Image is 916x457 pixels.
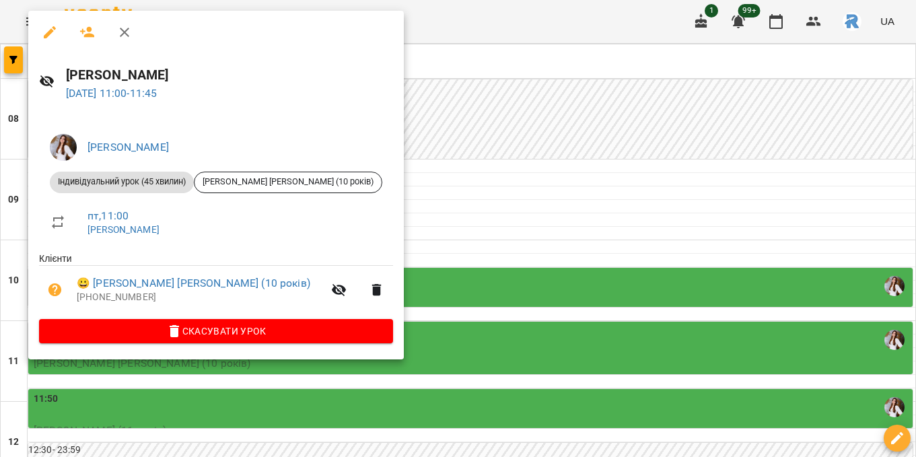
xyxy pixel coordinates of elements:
span: Скасувати Урок [50,323,382,339]
a: 😀 [PERSON_NAME] [PERSON_NAME] (10 років) [77,275,310,291]
p: [PHONE_NUMBER] [77,291,323,304]
h6: [PERSON_NAME] [66,65,393,85]
a: [PERSON_NAME] [87,141,169,153]
div: [PERSON_NAME] [PERSON_NAME] (10 років) [194,172,382,193]
button: Візит ще не сплачено. Додати оплату? [39,274,71,306]
a: [PERSON_NAME] [87,224,160,235]
button: Скасувати Урок [39,319,393,343]
a: пт , 11:00 [87,209,129,222]
a: [DATE] 11:00-11:45 [66,87,157,100]
ul: Клієнти [39,252,393,319]
span: [PERSON_NAME] [PERSON_NAME] (10 років) [195,176,382,188]
img: 02183aa07419fe04ff90433780b57533.jpeg [50,134,77,161]
span: Індивідуальний урок (45 хвилин) [50,176,194,188]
